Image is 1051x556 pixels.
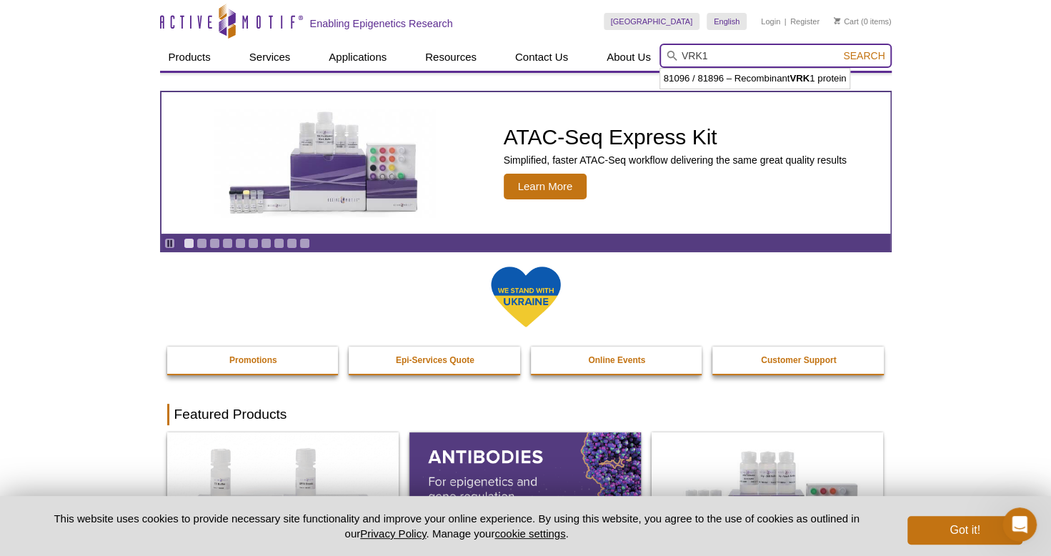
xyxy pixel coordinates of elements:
[790,16,820,26] a: Register
[598,44,659,71] a: About Us
[507,44,577,71] a: Contact Us
[229,355,277,365] strong: Promotions
[761,16,780,26] a: Login
[490,265,562,329] img: We Stand With Ukraine
[588,355,645,365] strong: Online Events
[531,347,704,374] a: Online Events
[164,238,175,249] a: Toggle autoplay
[299,238,310,249] a: Go to slide 10
[659,44,892,68] input: Keyword, Cat. No.
[790,73,810,84] strong: VRK
[834,16,859,26] a: Cart
[907,516,1022,545] button: Got it!
[349,347,522,374] a: Epi-Services Quote
[712,347,885,374] a: Customer Support
[209,238,220,249] a: Go to slide 3
[161,92,890,234] article: ATAC-Seq Express Kit
[761,355,836,365] strong: Customer Support
[360,527,426,540] a: Privacy Policy
[207,109,443,217] img: ATAC-Seq Express Kit
[396,355,474,365] strong: Epi-Services Quote
[248,238,259,249] a: Go to slide 6
[834,13,892,30] li: (0 items)
[310,17,453,30] h2: Enabling Epigenetics Research
[504,126,847,148] h2: ATAC-Seq Express Kit
[222,238,233,249] a: Go to slide 4
[1002,507,1037,542] iframe: Intercom live chat
[287,238,297,249] a: Go to slide 9
[707,13,747,30] a: English
[320,44,395,71] a: Applications
[29,511,885,541] p: This website uses cookies to provide necessary site functionality and improve your online experie...
[504,174,587,199] span: Learn More
[417,44,485,71] a: Resources
[834,17,840,24] img: Your Cart
[604,13,700,30] a: [GEOGRAPHIC_DATA]
[167,347,340,374] a: Promotions
[241,44,299,71] a: Services
[839,49,889,62] button: Search
[184,238,194,249] a: Go to slide 1
[274,238,284,249] a: Go to slide 8
[843,50,885,61] span: Search
[494,527,565,540] button: cookie settings
[784,13,787,30] li: |
[167,404,885,425] h2: Featured Products
[161,92,890,234] a: ATAC-Seq Express Kit ATAC-Seq Express Kit Simplified, faster ATAC-Seq workflow delivering the sam...
[261,238,272,249] a: Go to slide 7
[160,44,219,71] a: Products
[235,238,246,249] a: Go to slide 5
[196,238,207,249] a: Go to slide 2
[504,154,847,167] p: Simplified, faster ATAC-Seq workflow delivering the same great quality results
[660,69,850,89] li: 81096 / 81896 – Recombinant 1 protein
